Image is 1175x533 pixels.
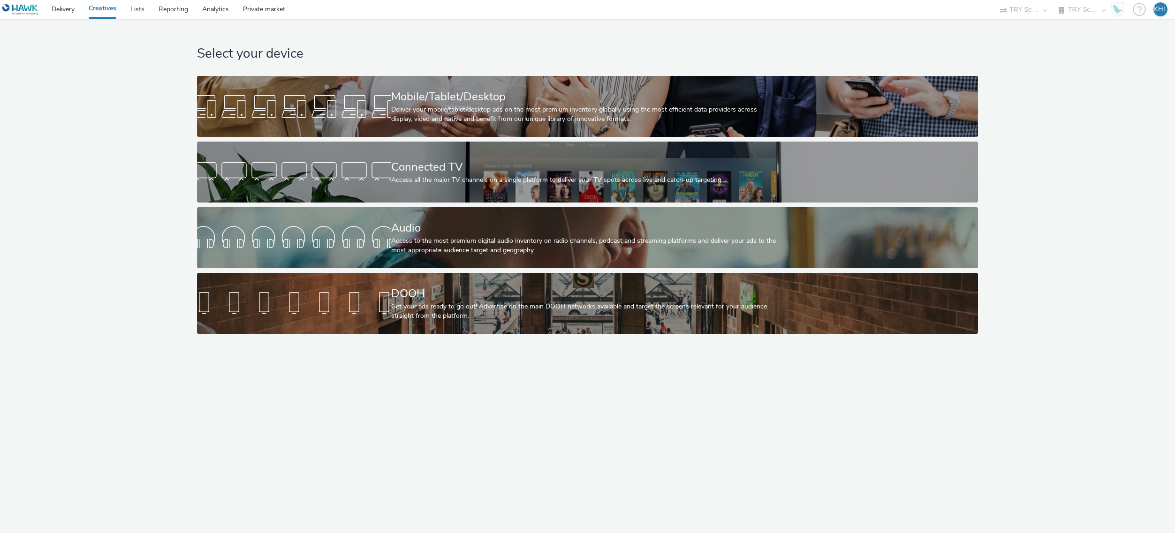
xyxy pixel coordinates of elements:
a: DOOHGet your ads ready to go out! Advertise on the main DOOH networks available and target the sc... [197,273,978,334]
div: Access all the major TV channels on a single platform to deliver your TV spots across live and ca... [391,175,780,185]
div: DOOH [391,285,780,302]
a: Hawk Academy [1110,2,1128,17]
div: Get your ads ready to go out! Advertise on the main DOOH networks available and target the screen... [391,302,780,321]
div: Deliver your mobile/tablet/desktop ads on the most premium inventory globally using the most effi... [391,105,780,124]
a: AudioAccess to the most premium digital audio inventory on radio channels, podcast and streaming ... [197,207,978,268]
img: undefined Logo [2,4,38,15]
a: Mobile/Tablet/DesktopDeliver your mobile/tablet/desktop ads on the most premium inventory globall... [197,76,978,137]
div: Audio [391,220,780,236]
div: Connected TV [391,159,780,175]
h1: Select your device [197,45,978,63]
img: Hawk Academy [1110,2,1124,17]
a: Connected TVAccess all the major TV channels on a single platform to deliver your TV spots across... [197,142,978,203]
div: KHL [1154,2,1167,16]
div: Mobile/Tablet/Desktop [391,89,780,105]
div: Access to the most premium digital audio inventory on radio channels, podcast and streaming platf... [391,236,780,255]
